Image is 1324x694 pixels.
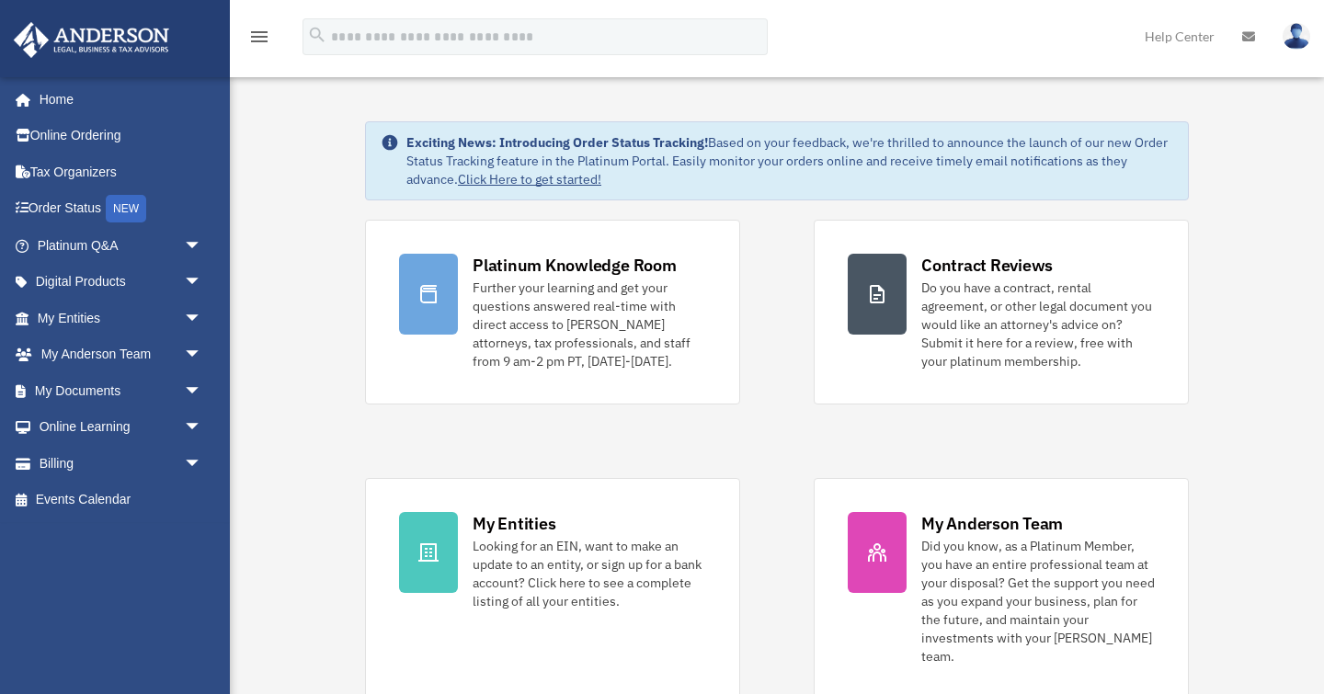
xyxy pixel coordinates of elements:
a: Events Calendar [13,482,230,518]
i: search [307,25,327,45]
div: My Entities [473,512,555,535]
a: Billingarrow_drop_down [13,445,230,482]
a: Home [13,81,221,118]
div: Platinum Knowledge Room [473,254,677,277]
a: Digital Productsarrow_drop_down [13,264,230,301]
div: Do you have a contract, rental agreement, or other legal document you would like an attorney's ad... [921,279,1155,370]
span: arrow_drop_down [184,227,221,265]
a: Online Learningarrow_drop_down [13,409,230,446]
span: arrow_drop_down [184,409,221,447]
span: arrow_drop_down [184,300,221,337]
a: My Documentsarrow_drop_down [13,372,230,409]
a: Platinum Q&Aarrow_drop_down [13,227,230,264]
a: Tax Organizers [13,154,230,190]
a: Online Ordering [13,118,230,154]
span: arrow_drop_down [184,372,221,410]
i: menu [248,26,270,48]
a: Contract Reviews Do you have a contract, rental agreement, or other legal document you would like... [814,220,1189,404]
a: Order StatusNEW [13,190,230,228]
div: Further your learning and get your questions answered real-time with direct access to [PERSON_NAM... [473,279,706,370]
a: My Entitiesarrow_drop_down [13,300,230,336]
div: My Anderson Team [921,512,1063,535]
div: Looking for an EIN, want to make an update to an entity, or sign up for a bank account? Click her... [473,537,706,610]
a: Click Here to get started! [458,171,601,188]
div: Did you know, as a Platinum Member, you have an entire professional team at your disposal? Get th... [921,537,1155,666]
span: arrow_drop_down [184,264,221,301]
a: menu [248,32,270,48]
strong: Exciting News: Introducing Order Status Tracking! [406,134,708,151]
a: My Anderson Teamarrow_drop_down [13,336,230,373]
img: Anderson Advisors Platinum Portal [8,22,175,58]
div: Based on your feedback, we're thrilled to announce the launch of our new Order Status Tracking fe... [406,133,1173,188]
a: Platinum Knowledge Room Further your learning and get your questions answered real-time with dire... [365,220,740,404]
img: User Pic [1283,23,1310,50]
div: Contract Reviews [921,254,1053,277]
span: arrow_drop_down [184,445,221,483]
span: arrow_drop_down [184,336,221,374]
div: NEW [106,195,146,222]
